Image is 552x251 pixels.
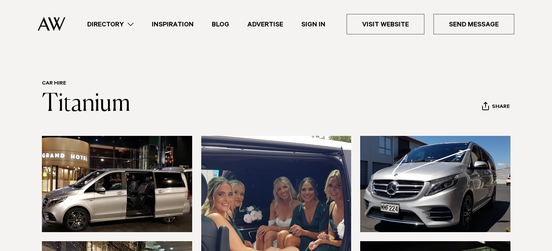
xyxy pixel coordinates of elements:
[38,17,65,31] img: Auckland Weddings Logo
[292,19,335,29] a: Sign In
[433,14,514,34] a: Send Message
[203,19,238,29] a: Blog
[42,81,66,87] a: Car Hire
[42,92,130,116] a: Titanium
[143,19,203,29] a: Inspiration
[78,19,143,29] a: Directory
[347,14,424,34] a: Visit Website
[238,19,292,29] a: Advertise
[492,104,510,111] span: Share
[482,102,510,113] button: Share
